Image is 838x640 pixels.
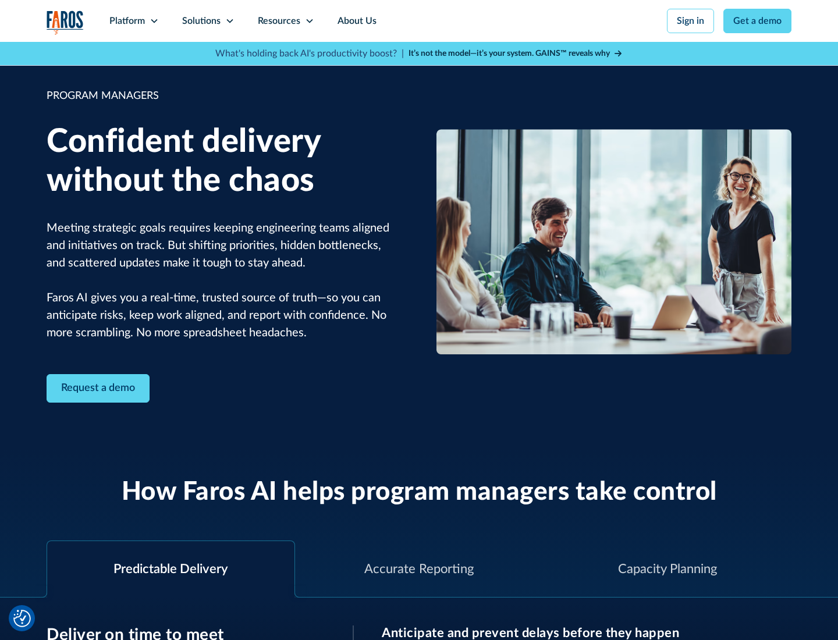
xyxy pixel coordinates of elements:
[109,14,145,28] div: Platform
[364,560,474,579] div: Accurate Reporting
[47,219,402,342] p: Meeting strategic goals requires keeping engineering teams aligned and initiatives on track. But ...
[47,374,150,403] a: Contact Modal
[723,9,791,33] a: Get a demo
[122,477,717,508] h2: How Faros AI helps program managers take control
[215,47,404,61] p: What's holding back AI's productivity boost? |
[618,560,717,579] div: Capacity Planning
[409,48,623,60] a: It’s not the model—it’s your system. GAINS™ reveals why
[409,49,610,58] strong: It’s not the model—it’s your system. GAINS™ reveals why
[47,88,402,104] div: PROGRAM MANAGERS
[47,123,402,201] h1: Confident delivery without the chaos
[182,14,221,28] div: Solutions
[113,560,228,579] div: Predictable Delivery
[13,610,31,627] button: Cookie Settings
[13,610,31,627] img: Revisit consent button
[47,10,84,34] a: home
[667,9,714,33] a: Sign in
[258,14,300,28] div: Resources
[47,10,84,34] img: Logo of the analytics and reporting company Faros.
